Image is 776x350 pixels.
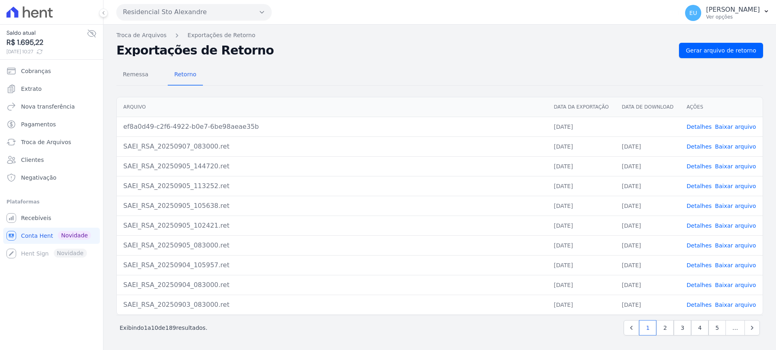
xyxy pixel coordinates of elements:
a: Exportações de Retorno [188,31,255,40]
a: Baixar arquivo [715,203,756,209]
span: Gerar arquivo de retorno [686,46,756,54]
td: [DATE] [547,216,615,235]
td: [DATE] [616,136,680,156]
td: [DATE] [547,196,615,216]
td: [DATE] [547,275,615,295]
div: SAEI_RSA_20250905_102421.ret [123,221,541,231]
span: R$ 1.695,22 [6,37,87,48]
td: [DATE] [616,156,680,176]
div: SAEI_RSA_20250904_083000.ret [123,280,541,290]
span: Nova transferência [21,103,75,111]
a: Gerar arquivo de retorno [679,43,763,58]
a: Nova transferência [3,99,100,115]
td: [DATE] [616,235,680,255]
nav: Sidebar [6,63,97,262]
td: [DATE] [547,255,615,275]
a: 3 [674,320,691,335]
td: [DATE] [547,235,615,255]
div: SAEI_RSA_20250905_113252.ret [123,181,541,191]
a: 1 [639,320,656,335]
a: Extrato [3,81,100,97]
td: [DATE] [616,216,680,235]
th: Arquivo [117,97,547,117]
a: Baixar arquivo [715,262,756,268]
td: [DATE] [616,275,680,295]
a: Pagamentos [3,116,100,132]
a: Baixar arquivo [715,163,756,170]
a: Detalhes [687,183,712,189]
a: Detalhes [687,203,712,209]
span: Recebíveis [21,214,51,222]
span: Saldo atual [6,29,87,37]
a: Remessa [116,65,155,86]
a: Negativação [3,170,100,186]
a: Baixar arquivo [715,143,756,150]
a: Next [744,320,760,335]
span: … [725,320,745,335]
span: Cobranças [21,67,51,75]
a: Baixar arquivo [715,282,756,288]
a: Clientes [3,152,100,168]
a: Retorno [168,65,203,86]
a: Baixar arquivo [715,124,756,130]
a: Detalhes [687,124,712,130]
a: Recebíveis [3,210,100,226]
a: 5 [709,320,726,335]
a: Cobranças [3,63,100,79]
a: Detalhes [687,143,712,150]
span: 189 [165,325,176,331]
span: EU [690,10,697,16]
a: 2 [656,320,674,335]
td: [DATE] [547,295,615,314]
nav: Breadcrumb [116,31,763,40]
span: Clientes [21,156,44,164]
td: [DATE] [616,255,680,275]
td: [DATE] [547,117,615,136]
a: Troca de Arquivos [3,134,100,150]
a: Baixar arquivo [715,242,756,249]
a: Detalhes [687,282,712,288]
a: Troca de Arquivos [116,31,167,40]
span: [DATE] 10:27 [6,48,87,55]
p: [PERSON_NAME] [706,6,760,14]
td: [DATE] [616,176,680,196]
a: Detalhes [687,163,712,170]
div: SAEI_RSA_20250905_144720.ret [123,161,541,171]
span: Troca de Arquivos [21,138,71,146]
div: SAEI_RSA_20250905_105638.ret [123,201,541,211]
h2: Exportações de Retorno [116,45,673,56]
a: Baixar arquivo [715,302,756,308]
span: Novidade [58,231,91,240]
p: Exibindo a de resultados. [120,324,207,332]
span: Conta Hent [21,232,53,240]
span: 1 [144,325,148,331]
div: ef8a0d49-c2f6-4922-b0e7-6be98aeae35b [123,122,541,132]
div: SAEI_RSA_20250907_083000.ret [123,142,541,151]
a: Previous [624,320,639,335]
a: Detalhes [687,242,712,249]
span: Retorno [169,66,201,82]
a: Baixar arquivo [715,222,756,229]
a: Detalhes [687,262,712,268]
span: Remessa [118,66,153,82]
td: [DATE] [547,156,615,176]
th: Data de Download [616,97,680,117]
div: Plataformas [6,197,97,207]
td: [DATE] [547,136,615,156]
button: EU [PERSON_NAME] Ver opções [679,2,776,24]
a: Conta Hent Novidade [3,228,100,244]
td: [DATE] [616,196,680,216]
button: Residencial Sto Alexandre [116,4,272,20]
a: Detalhes [687,302,712,308]
a: Detalhes [687,222,712,229]
div: SAEI_RSA_20250903_083000.ret [123,300,541,310]
th: Ações [680,97,763,117]
div: SAEI_RSA_20250905_083000.ret [123,241,541,250]
span: 10 [151,325,158,331]
span: Negativação [21,174,57,182]
div: SAEI_RSA_20250904_105957.ret [123,260,541,270]
span: Extrato [21,85,42,93]
td: [DATE] [616,295,680,314]
td: [DATE] [547,176,615,196]
a: Baixar arquivo [715,183,756,189]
